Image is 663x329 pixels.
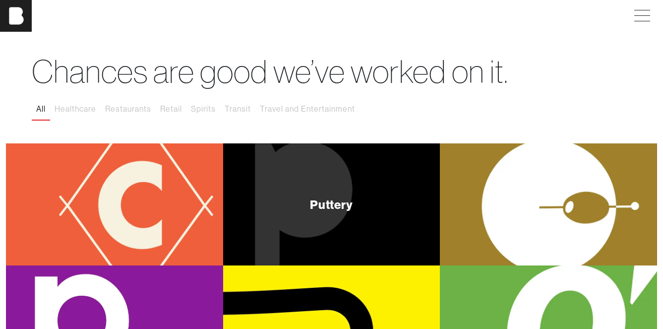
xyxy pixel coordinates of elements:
[186,99,220,120] button: Spirits
[223,143,440,265] a: Puttery
[50,99,101,120] button: Healthcare
[156,99,186,120] button: Retail
[32,99,50,120] button: All
[310,198,354,210] div: Puttery
[255,99,360,120] button: Travel and Entertainment
[32,53,631,91] h1: Chances are good we’ve worked on it.
[101,99,156,120] button: Restaurants
[220,99,255,120] button: Transit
